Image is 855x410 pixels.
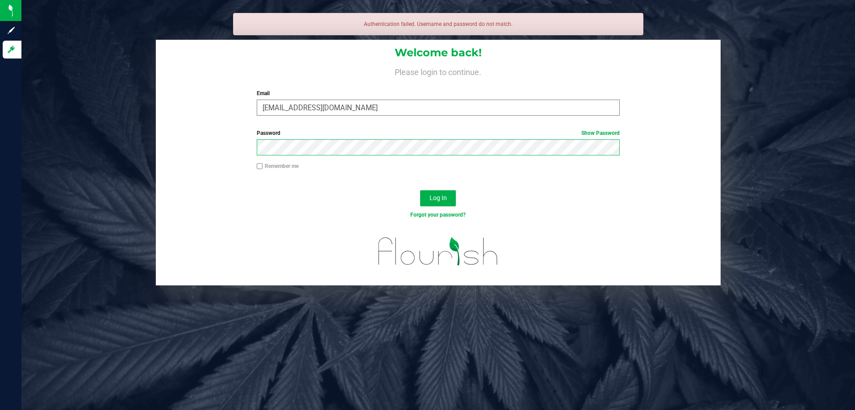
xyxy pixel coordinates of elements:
inline-svg: Log in [7,45,16,54]
label: Remember me [257,162,299,170]
a: Forgot your password? [410,212,466,218]
span: Password [257,130,280,136]
label: Email [257,89,620,97]
span: Log In [430,194,447,201]
img: flourish_logo.svg [367,229,509,274]
div: Authentication failed. Username and password do not match. [233,13,643,35]
h4: Please login to continue. [156,66,721,77]
inline-svg: Sign up [7,26,16,35]
input: Remember me [257,163,263,169]
h1: Welcome back! [156,47,721,59]
a: Show Password [581,130,620,136]
button: Log In [420,190,456,206]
